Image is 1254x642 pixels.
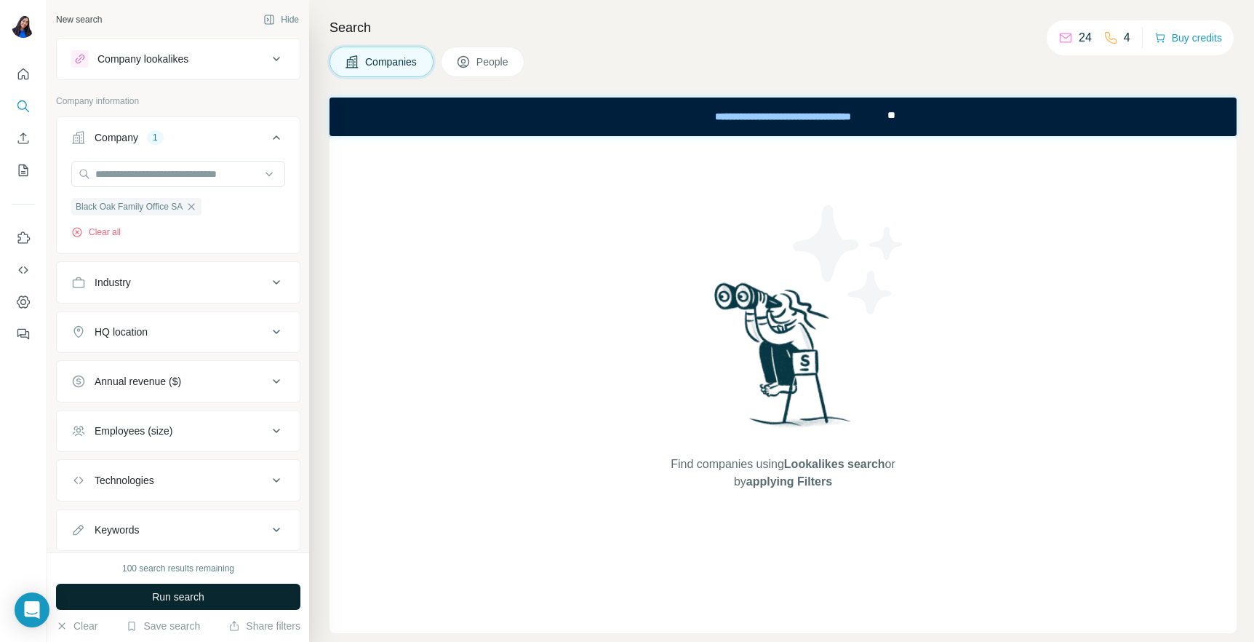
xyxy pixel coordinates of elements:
button: Search [12,93,35,119]
div: 100 search results remaining [122,562,234,575]
span: applying Filters [746,475,832,488]
button: Buy credits [1154,28,1222,48]
button: Use Surfe API [12,257,35,283]
button: Technologies [57,463,300,498]
button: Enrich CSV [12,125,35,151]
div: Keywords [95,523,139,537]
div: HQ location [95,325,148,339]
button: Feedback [12,321,35,347]
div: Technologies [95,473,154,488]
div: Company [95,130,138,145]
h4: Search [330,17,1237,38]
button: My lists [12,157,35,183]
p: 4 [1124,29,1130,47]
div: New search [56,13,102,26]
button: Employees (size) [57,413,300,448]
span: People [476,55,510,69]
button: Hide [253,9,309,31]
img: Surfe Illustration - Stars [783,194,914,325]
iframe: Banner [330,98,1237,136]
div: Company lookalikes [97,52,188,66]
img: Avatar [12,15,35,38]
button: Company lookalikes [57,41,300,76]
div: Open Intercom Messenger [15,593,49,627]
button: Use Surfe on LinkedIn [12,225,35,251]
span: Find companies using or by [666,456,899,491]
button: Industry [57,265,300,300]
button: Clear all [71,226,121,239]
div: 1 [147,131,164,144]
button: HQ location [57,314,300,349]
span: Black Oak Family Office SA [76,200,183,213]
button: Dashboard [12,289,35,315]
button: Save search [126,619,200,633]
div: Annual revenue ($) [95,374,181,389]
button: Run search [56,584,300,610]
button: Annual revenue ($) [57,364,300,399]
div: Industry [95,275,131,290]
span: Companies [365,55,418,69]
span: Run search [152,590,204,604]
img: Surfe Illustration - Woman searching with binoculars [708,279,859,441]
p: 24 [1079,29,1092,47]
div: Employees (size) [95,424,172,438]
p: Company information [56,95,300,108]
button: Quick start [12,61,35,87]
button: Clear [56,619,97,633]
button: Company1 [57,120,300,161]
button: Keywords [57,512,300,547]
button: Share filters [228,619,300,633]
span: Lookalikes search [784,458,885,470]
